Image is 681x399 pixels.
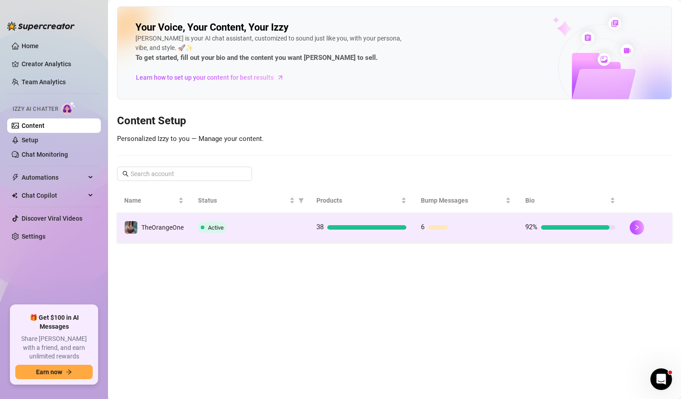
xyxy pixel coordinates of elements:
[650,368,672,390] iframe: Intercom live chat
[298,198,304,203] span: filter
[131,169,239,179] input: Search account
[22,233,45,240] a: Settings
[15,313,93,331] span: 🎁 Get $100 in AI Messages
[22,136,38,144] a: Setup
[634,224,640,231] span: right
[135,21,289,34] h2: Your Voice, Your Content, Your Izzy
[22,151,68,158] a: Chat Monitoring
[13,105,58,113] span: Izzy AI Chatter
[518,188,622,213] th: Bio
[525,195,608,205] span: Bio
[124,195,176,205] span: Name
[125,221,137,234] img: TheOrangeOne
[136,73,274,82] span: Learn how to set up your content for best results
[297,194,306,207] span: filter
[276,73,285,82] span: arrow-right
[117,135,264,143] span: Personalized Izzy to you — Manage your content.
[532,7,672,99] img: ai-chatter-content-library-cLFOSyPT.png
[309,188,414,213] th: Products
[316,223,324,231] span: 38
[421,223,424,231] span: 6
[208,224,224,231] span: Active
[421,195,504,205] span: Bump Messages
[122,171,129,177] span: search
[117,188,191,213] th: Name
[316,195,399,205] span: Products
[7,22,75,31] img: logo-BBDzfeDw.svg
[22,188,86,203] span: Chat Copilot
[22,42,39,50] a: Home
[15,365,93,379] button: Earn nowarrow-right
[12,174,19,181] span: thunderbolt
[22,78,66,86] a: Team Analytics
[525,223,537,231] span: 92%
[198,195,288,205] span: Status
[135,70,291,85] a: Learn how to set up your content for best results
[191,188,309,213] th: Status
[135,34,406,63] div: [PERSON_NAME] is your AI chat assistant, customized to sound just like you, with your persona, vi...
[135,54,378,62] strong: To get started, fill out your bio and the content you want [PERSON_NAME] to sell.
[66,369,72,375] span: arrow-right
[15,335,93,361] span: Share [PERSON_NAME] with a friend, and earn unlimited rewards
[141,224,184,231] span: TheOrangeOne
[22,215,82,222] a: Discover Viral Videos
[414,188,518,213] th: Bump Messages
[22,57,94,71] a: Creator Analytics
[22,170,86,185] span: Automations
[36,368,62,376] span: Earn now
[22,122,45,129] a: Content
[12,192,18,199] img: Chat Copilot
[62,101,76,114] img: AI Chatter
[630,220,644,235] button: right
[117,114,672,128] h3: Content Setup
